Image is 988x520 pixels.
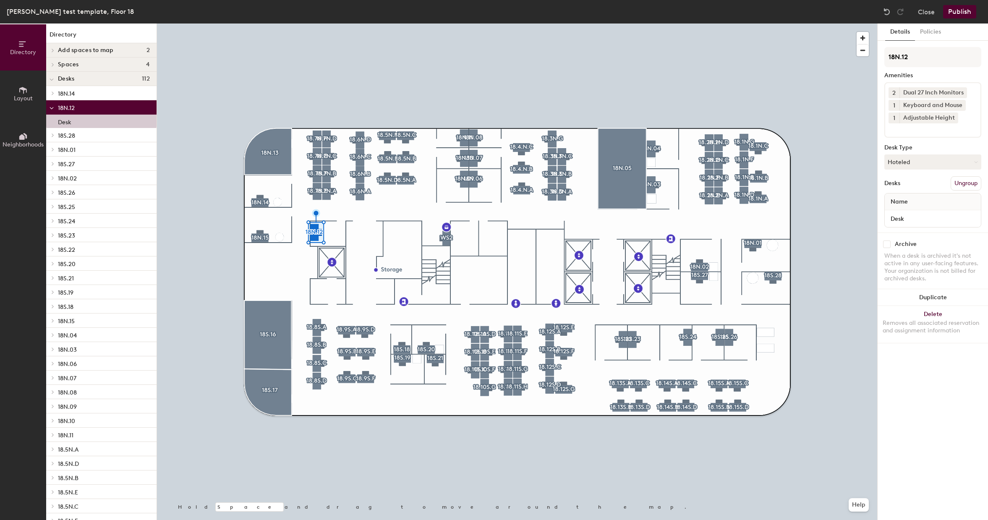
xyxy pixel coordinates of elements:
span: 18N.01 [58,146,76,154]
span: 1 [893,114,895,123]
button: Close [918,5,935,18]
div: Desk Type [884,144,981,151]
span: 18.5N.B [58,475,78,482]
span: 112 [142,76,150,82]
button: Policies [915,24,946,41]
span: 1 [893,101,895,110]
span: 18.5N.A [58,446,78,453]
span: 18S.22 [58,246,75,253]
span: Layout [14,95,33,102]
span: 18N.11 [58,432,73,439]
span: 18N.14 [58,90,75,97]
span: Neighborhoods [3,141,44,148]
span: 18.5N.E [58,489,78,496]
span: 18N.15 [58,318,75,325]
button: 2 [889,87,899,98]
span: 18.5N.C [58,503,78,510]
button: Hoteled [884,154,981,170]
div: Removes all associated reservation and assignment information [883,319,983,334]
span: 18N.02 [58,175,77,182]
span: 18S.21 [58,275,74,282]
span: 2 [892,89,896,97]
div: Adjustable Height [899,112,958,123]
button: Ungroup [951,176,981,191]
span: 18N.03 [58,346,77,353]
span: 18N.10 [58,418,75,425]
span: 18S.20 [58,261,76,268]
button: Details [885,24,915,41]
div: Dual 27 Inch Monitors [899,87,967,98]
span: 18N.07 [58,375,76,382]
div: Amenities [884,72,981,79]
div: Archive [895,241,917,248]
span: 4 [146,61,150,68]
span: Spaces [58,61,79,68]
span: 18N.12 [58,105,75,112]
div: Desks [884,180,900,187]
div: Keyboard and Mouse [899,100,966,111]
span: 18S.23 [58,232,75,239]
span: 18S.28 [58,132,75,139]
span: 18S.27 [58,161,75,168]
img: Undo [883,8,891,16]
input: Unnamed desk [886,213,979,225]
span: 18S.26 [58,189,75,196]
span: 18N.08 [58,389,77,396]
p: Desk [58,116,71,126]
button: Publish [943,5,976,18]
span: Desks [58,76,74,82]
button: DeleteRemoves all associated reservation and assignment information [878,306,988,343]
h1: Directory [46,30,157,43]
button: 1 [889,100,899,111]
div: When a desk is archived it's not active in any user-facing features. Your organization is not bil... [884,252,981,282]
span: 18N.04 [58,332,77,339]
span: Add spaces to map [58,47,114,54]
span: 18.5N.D [58,460,79,468]
span: 18S.25 [58,204,75,211]
span: 18N.06 [58,361,77,368]
img: Redo [896,8,904,16]
span: 18S.19 [58,289,73,296]
button: Duplicate [878,289,988,306]
span: 2 [146,47,150,54]
span: Name [886,194,912,209]
span: 18S.24 [58,218,75,225]
button: 1 [889,112,899,123]
span: 18S.18 [58,303,73,311]
button: Help [849,498,869,512]
span: 18N.09 [58,403,77,410]
span: Directory [10,49,36,56]
div: [PERSON_NAME] test template, Floor 18 [7,6,134,17]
